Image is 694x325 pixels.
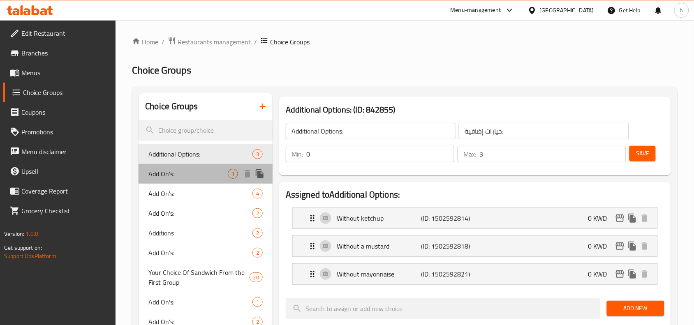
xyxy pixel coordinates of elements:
[178,37,251,47] span: Restaurants management
[421,213,477,223] p: (ID: 1502592814)
[463,149,476,159] p: Max:
[4,228,24,239] span: Version:
[148,297,252,307] span: Add On's:
[168,37,251,47] a: Restaurants management
[21,206,109,216] span: Grocery Checklist
[286,298,600,319] input: search
[629,146,656,161] button: Save
[291,149,303,159] p: Min:
[253,150,262,158] span: 3
[254,168,266,180] button: duplicate
[21,186,109,196] span: Coverage Report
[638,212,651,224] button: delete
[148,228,252,238] span: Additions
[3,201,116,221] a: Grocery Checklist
[286,103,664,116] h3: Additional Options: (ID: 842855)
[614,240,626,252] button: edit
[293,264,657,284] div: Expand
[253,298,262,306] span: 1
[270,37,310,47] span: Choice Groups
[626,240,638,252] button: duplicate
[253,249,262,257] span: 2
[638,268,651,280] button: delete
[638,240,651,252] button: delete
[21,166,109,176] span: Upsell
[21,127,109,137] span: Promotions
[3,181,116,201] a: Coverage Report
[252,297,263,307] div: Choices
[148,208,252,218] span: Add On's:
[3,43,116,63] a: Branches
[286,204,664,232] li: Expand
[139,164,273,184] div: Add On's:1deleteduplicate
[636,148,649,159] span: Save
[540,6,594,15] div: [GEOGRAPHIC_DATA]
[421,241,477,251] p: (ID: 1502592818)
[626,212,638,224] button: duplicate
[148,189,252,198] span: Add On's:
[613,303,658,313] span: Add New
[21,107,109,117] span: Coupons
[607,301,664,316] button: Add New
[253,190,262,198] span: 4
[139,223,273,243] div: Additions2
[3,142,116,161] a: Menu disclaimer
[139,120,273,141] input: search
[337,213,421,223] p: Without ketchup
[139,292,273,312] div: Add On's:1
[162,37,164,47] li: /
[252,149,263,159] div: Choices
[337,241,421,251] p: Without a mustard
[148,169,228,179] span: Add On's:
[293,236,657,256] div: Expand
[421,269,477,279] p: (ID: 1502592821)
[286,260,664,288] li: Expand
[337,269,421,279] p: Without mayonnaise
[252,248,263,258] div: Choices
[132,37,678,47] nav: breadcrumb
[614,268,626,280] button: edit
[3,63,116,83] a: Menus
[588,213,614,223] p: 0 KWD
[228,169,238,179] div: Choices
[614,212,626,224] button: edit
[293,208,657,228] div: Expand
[451,5,501,15] div: Menu-management
[254,37,257,47] li: /
[21,147,109,157] span: Menu disclaimer
[228,170,238,178] span: 1
[145,100,198,113] h2: Choice Groups
[252,228,263,238] div: Choices
[3,122,116,142] a: Promotions
[241,168,254,180] button: delete
[25,228,38,239] span: 1.0.0
[4,251,56,261] a: Support.OpsPlatform
[139,184,273,203] div: Add On's:4
[21,48,109,58] span: Branches
[23,88,109,97] span: Choice Groups
[3,83,116,102] a: Choice Groups
[3,161,116,181] a: Upsell
[3,23,116,43] a: Edit Restaurant
[148,149,252,159] span: Additional Options:
[21,68,109,78] span: Menus
[139,243,273,263] div: Add On's:2
[139,263,273,292] div: Your Choice Of Sandwich From the First Group20
[286,232,664,260] li: Expand
[286,189,664,201] h2: Assigned to Additional Options:
[253,229,262,237] span: 2
[4,242,42,253] span: Get support on:
[680,6,683,15] span: h
[250,274,262,281] span: 20
[252,189,263,198] div: Choices
[626,268,638,280] button: duplicate
[132,37,158,47] a: Home
[139,203,273,223] div: Add On's:2
[588,269,614,279] p: 0 KWD
[139,144,273,164] div: Additional Options:3
[3,102,116,122] a: Coupons
[132,61,191,79] span: Choice Groups
[250,272,263,282] div: Choices
[252,208,263,218] div: Choices
[21,28,109,38] span: Edit Restaurant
